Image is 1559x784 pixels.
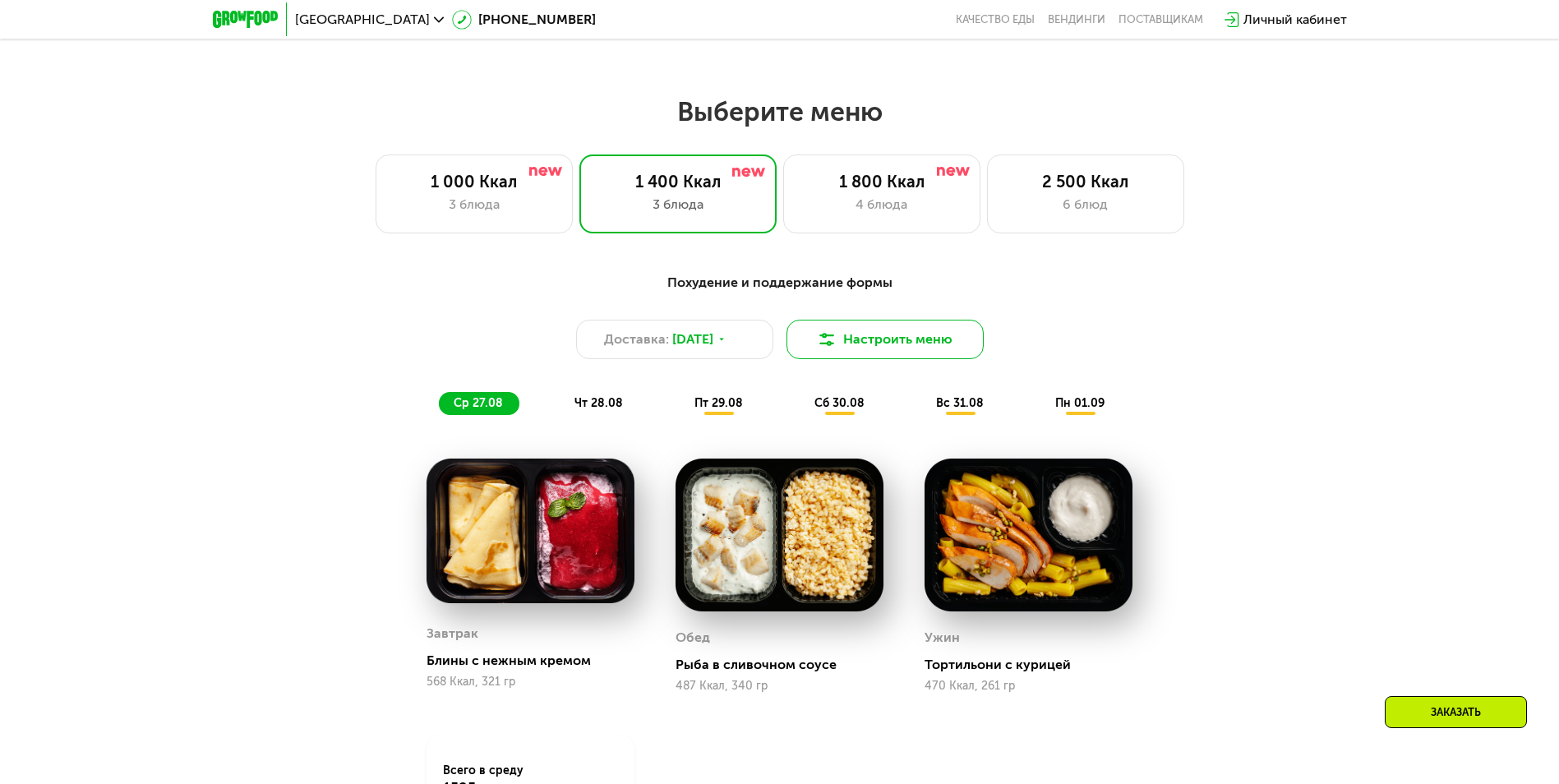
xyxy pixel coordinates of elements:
[1119,13,1203,26] div: поставщикам
[452,10,596,30] a: [PHONE_NUMBER]
[427,653,648,669] div: Блины с нежным кремом
[925,657,1146,673] div: Тортильони с курицей
[597,172,759,191] div: 1 400 Ккал
[1004,172,1167,191] div: 2 500 Ккал
[574,396,623,410] span: чт 28.08
[295,13,430,26] span: [GEOGRAPHIC_DATA]
[427,621,478,646] div: Завтрак
[1055,396,1105,410] span: пн 01.09
[604,330,669,349] span: Доставка:
[1048,13,1105,26] a: Вендинги
[1243,10,1347,30] div: Личный кабинет
[814,396,865,410] span: сб 30.08
[936,396,984,410] span: вс 31.08
[1385,696,1527,728] div: Заказать
[694,396,743,410] span: пт 29.08
[427,676,634,689] div: 568 Ккал, 321 гр
[53,95,1506,128] h2: Выберите меню
[786,320,984,359] button: Настроить меню
[800,172,963,191] div: 1 800 Ккал
[454,396,503,410] span: ср 27.08
[676,680,883,693] div: 487 Ккал, 340 гр
[393,195,556,214] div: 3 блюда
[925,625,960,650] div: Ужин
[1004,195,1167,214] div: 6 блюд
[672,330,713,349] span: [DATE]
[800,195,963,214] div: 4 блюда
[676,625,710,650] div: Обед
[676,657,897,673] div: Рыба в сливочном соусе
[393,172,556,191] div: 1 000 Ккал
[925,680,1132,693] div: 470 Ккал, 261 гр
[597,195,759,214] div: 3 блюда
[956,13,1035,26] a: Качество еды
[293,273,1266,293] div: Похудение и поддержание формы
